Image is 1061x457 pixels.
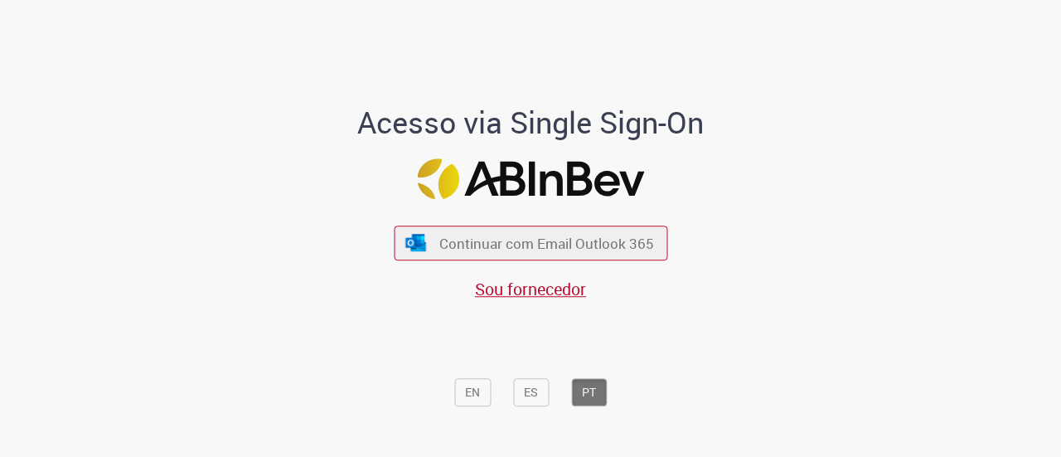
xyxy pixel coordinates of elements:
button: ES [513,378,549,406]
img: Logo ABInBev [417,158,644,199]
a: Sou fornecedor [475,278,586,300]
img: ícone Azure/Microsoft 360 [405,234,428,251]
span: Continuar com Email Outlook 365 [439,234,654,253]
button: PT [571,378,607,406]
h1: Acesso via Single Sign-On [301,106,761,139]
button: EN [454,378,491,406]
button: ícone Azure/Microsoft 360 Continuar com Email Outlook 365 [394,226,667,260]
